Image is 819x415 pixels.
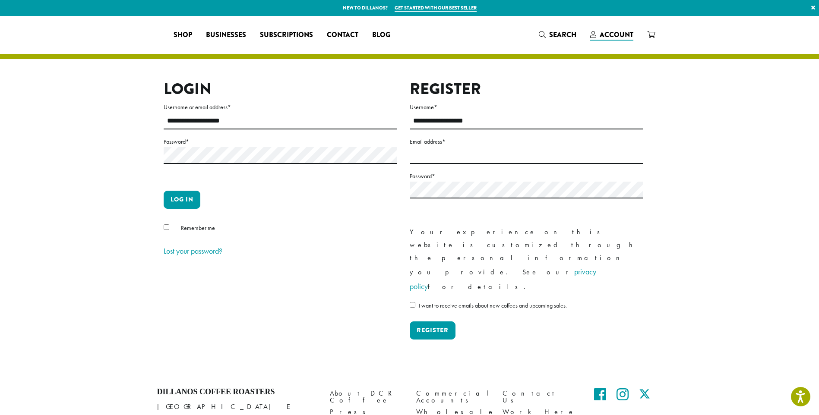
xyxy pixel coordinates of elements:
h4: Dillanos Coffee Roasters [157,387,317,397]
a: Contact Us [503,387,576,406]
h2: Login [164,80,397,98]
a: Shop [167,28,199,42]
span: Blog [372,30,390,41]
span: Search [549,30,576,40]
label: Password [410,171,643,182]
span: Subscriptions [260,30,313,41]
a: privacy policy [410,267,596,291]
span: I want to receive emails about new coffees and upcoming sales. [419,302,567,309]
label: Username [410,102,643,113]
h2: Register [410,80,643,98]
span: Contact [327,30,358,41]
a: Get started with our best seller [395,4,477,12]
a: Search [532,28,583,42]
a: Commercial Accounts [416,387,490,406]
a: Lost your password? [164,246,222,256]
input: I want to receive emails about new coffees and upcoming sales. [410,302,415,308]
p: Your experience on this website is customized through the personal information you provide. See o... [410,226,643,294]
span: Remember me [181,224,215,232]
label: Email address [410,136,643,147]
button: Register [410,321,455,340]
button: Log in [164,191,200,209]
label: Password [164,136,397,147]
span: Account [600,30,633,40]
label: Username or email address [164,102,397,113]
a: About DCR Coffee [330,387,403,406]
span: Shop [174,30,192,41]
span: Businesses [206,30,246,41]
